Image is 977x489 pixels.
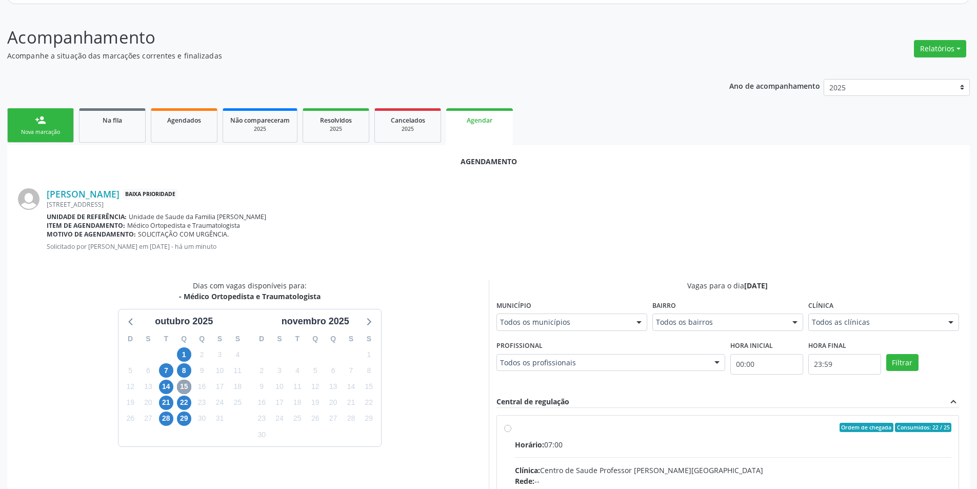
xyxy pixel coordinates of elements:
a: [PERSON_NAME] [47,188,119,200]
span: Agendados [167,116,201,125]
span: segunda-feira, 24 de novembro de 2025 [272,412,287,426]
span: sábado, 25 de outubro de 2025 [230,396,245,410]
span: Não compareceram [230,116,290,125]
span: segunda-feira, 17 de novembro de 2025 [272,396,287,410]
span: quarta-feira, 1 de outubro de 2025 [177,347,191,362]
div: Q [306,331,324,347]
input: Selecione o horário [808,354,881,375]
span: quarta-feira, 15 de outubro de 2025 [177,380,191,394]
span: sexta-feira, 14 de novembro de 2025 [344,380,358,394]
span: Unidade de Saude da Familia [PERSON_NAME] [129,212,266,221]
button: Relatórios [914,40,966,57]
span: quinta-feira, 9 de outubro de 2025 [195,363,209,378]
span: Médico Ortopedista e Traumatologista [127,221,240,230]
div: person_add [35,114,46,126]
div: S [139,331,157,347]
span: segunda-feira, 6 de outubro de 2025 [141,363,155,378]
div: [STREET_ADDRESS] [47,200,959,209]
span: Cancelados [391,116,425,125]
span: quinta-feira, 16 de outubro de 2025 [195,380,209,394]
span: Horário: [515,440,544,449]
div: Vagas para o dia [496,280,960,291]
span: quarta-feira, 22 de outubro de 2025 [177,396,191,410]
div: Agendamento [18,156,959,167]
span: Clínica: [515,465,540,475]
span: quarta-feira, 26 de novembro de 2025 [308,412,323,426]
span: sábado, 11 de outubro de 2025 [230,363,245,378]
span: sábado, 18 de outubro de 2025 [230,380,245,394]
span: sábado, 15 de novembro de 2025 [362,380,376,394]
span: quinta-feira, 13 de novembro de 2025 [326,380,341,394]
span: quarta-feira, 19 de novembro de 2025 [308,396,323,410]
span: Baixa Prioridade [123,189,177,200]
label: Hora final [808,338,846,354]
span: Agendar [467,116,492,125]
span: Consumidos: 22 / 25 [895,423,951,432]
span: domingo, 16 de novembro de 2025 [254,396,269,410]
span: terça-feira, 18 de novembro de 2025 [290,396,305,410]
p: Acompanhamento [7,25,681,50]
div: Dias com vagas disponíveis para: [179,280,321,302]
span: segunda-feira, 13 de outubro de 2025 [141,380,155,394]
span: Rede: [515,476,534,486]
span: quinta-feira, 23 de outubro de 2025 [195,396,209,410]
span: Todos as clínicas [812,317,938,327]
span: terça-feira, 14 de outubro de 2025 [159,380,173,394]
span: domingo, 5 de outubro de 2025 [123,363,137,378]
span: Todos os municípios [500,317,626,327]
span: segunda-feira, 3 de novembro de 2025 [272,363,287,378]
b: Unidade de referência: [47,212,127,221]
span: segunda-feira, 27 de outubro de 2025 [141,412,155,426]
span: sexta-feira, 7 de novembro de 2025 [344,363,358,378]
div: S [271,331,289,347]
span: terça-feira, 21 de outubro de 2025 [159,396,173,410]
span: domingo, 23 de novembro de 2025 [254,412,269,426]
label: Clínica [808,298,833,314]
div: T [288,331,306,347]
span: sexta-feira, 21 de novembro de 2025 [344,396,358,410]
p: Ano de acompanhamento [729,79,820,92]
span: quinta-feira, 2 de outubro de 2025 [195,347,209,362]
span: sexta-feira, 31 de outubro de 2025 [212,412,227,426]
span: sexta-feira, 17 de outubro de 2025 [212,380,227,394]
p: Acompanhe a situação das marcações correntes e finalizadas [7,50,681,61]
img: img [18,188,39,210]
span: sexta-feira, 24 de outubro de 2025 [212,396,227,410]
span: domingo, 26 de outubro de 2025 [123,412,137,426]
span: segunda-feira, 20 de outubro de 2025 [141,396,155,410]
span: quinta-feira, 30 de outubro de 2025 [195,412,209,426]
span: segunda-feira, 10 de novembro de 2025 [272,380,287,394]
span: sábado, 1 de novembro de 2025 [362,347,376,362]
span: sábado, 4 de outubro de 2025 [230,347,245,362]
span: sexta-feira, 10 de outubro de 2025 [212,363,227,378]
div: Centro de Saude Professor [PERSON_NAME][GEOGRAPHIC_DATA] [515,465,952,476]
div: 2025 [382,125,433,133]
div: Nova marcação [15,128,66,136]
span: terça-feira, 25 de novembro de 2025 [290,412,305,426]
div: Q [324,331,342,347]
span: sábado, 8 de novembro de 2025 [362,363,376,378]
input: Selecione o horário [730,354,803,375]
div: Central de regulação [496,396,569,407]
span: sexta-feira, 3 de outubro de 2025 [212,347,227,362]
span: quarta-feira, 5 de novembro de 2025 [308,363,323,378]
span: terça-feira, 4 de novembro de 2025 [290,363,305,378]
span: Todos os profissionais [500,358,704,368]
span: domingo, 9 de novembro de 2025 [254,380,269,394]
span: terça-feira, 28 de outubro de 2025 [159,412,173,426]
b: Motivo de agendamento: [47,230,136,239]
div: T [157,331,175,347]
span: domingo, 12 de outubro de 2025 [123,380,137,394]
div: Q [193,331,211,347]
span: domingo, 30 de novembro de 2025 [254,427,269,442]
span: sábado, 22 de novembro de 2025 [362,396,376,410]
label: Município [496,298,531,314]
span: quarta-feira, 29 de outubro de 2025 [177,412,191,426]
div: S [360,331,378,347]
label: Profissional [496,338,543,354]
div: D [122,331,139,347]
span: quinta-feira, 27 de novembro de 2025 [326,412,341,426]
span: Ordem de chegada [840,423,893,432]
span: domingo, 2 de novembro de 2025 [254,363,269,378]
i: expand_less [948,396,959,407]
